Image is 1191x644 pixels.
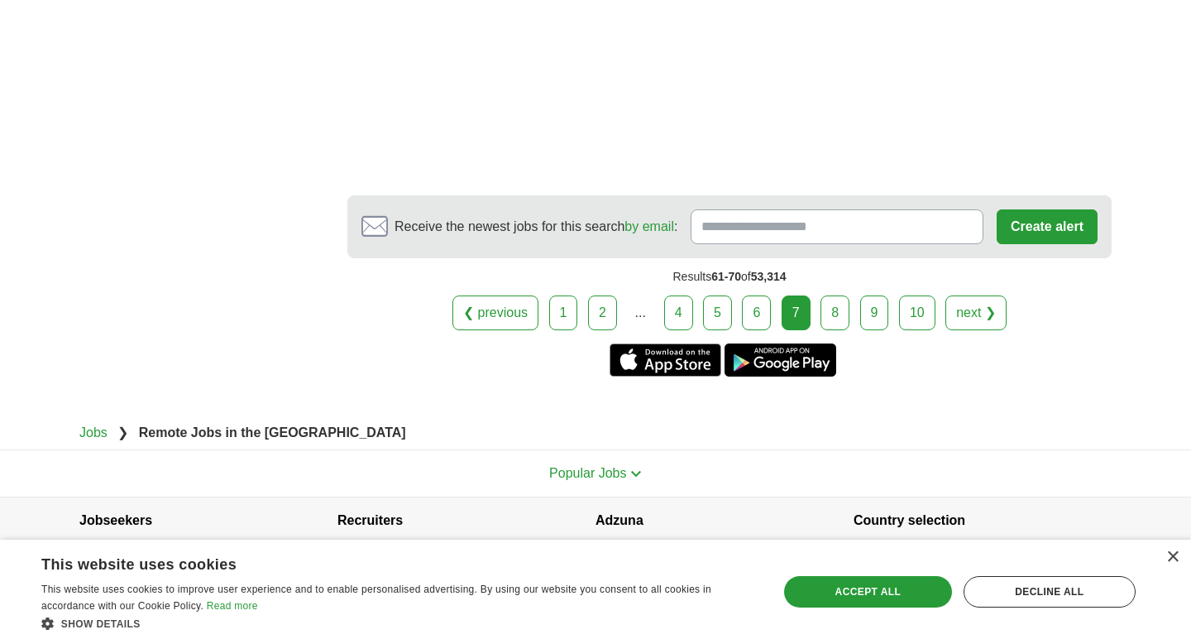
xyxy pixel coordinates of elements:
a: 6 [742,296,771,330]
div: Show details [41,615,757,632]
a: Read more, opens a new window [207,600,258,612]
span: Popular Jobs [549,466,626,480]
div: Close [1166,551,1179,564]
strong: Remote Jobs in the [GEOGRAPHIC_DATA] [139,425,406,440]
span: 53,314 [751,270,787,283]
span: ❯ [117,425,128,440]
h4: Country selection [854,497,1112,544]
span: Receive the newest jobs for this search : [395,217,677,237]
a: 10 [899,296,935,330]
span: 61-70 [711,270,741,283]
a: Get the iPhone app [610,344,721,377]
a: 2 [588,296,617,330]
a: 8 [820,296,849,330]
div: Results of [347,258,1112,296]
a: Get the Android app [725,344,836,377]
a: ❮ previous [452,296,538,330]
a: by email [624,219,674,233]
span: This website uses cookies to improve user experience and to enable personalised advertising. By u... [41,584,711,612]
img: toggle icon [630,470,642,478]
a: 9 [860,296,889,330]
div: This website uses cookies [41,550,715,574]
span: Show details [61,618,141,630]
button: Create alert [997,209,1098,244]
div: 7 [782,296,811,330]
a: next ❯ [945,296,1007,330]
div: ... [624,296,657,329]
a: 4 [664,296,693,330]
div: Decline all [964,576,1136,608]
div: Accept all [784,576,952,608]
a: Jobs [79,425,108,440]
a: 5 [703,296,732,330]
a: 1 [549,296,578,330]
